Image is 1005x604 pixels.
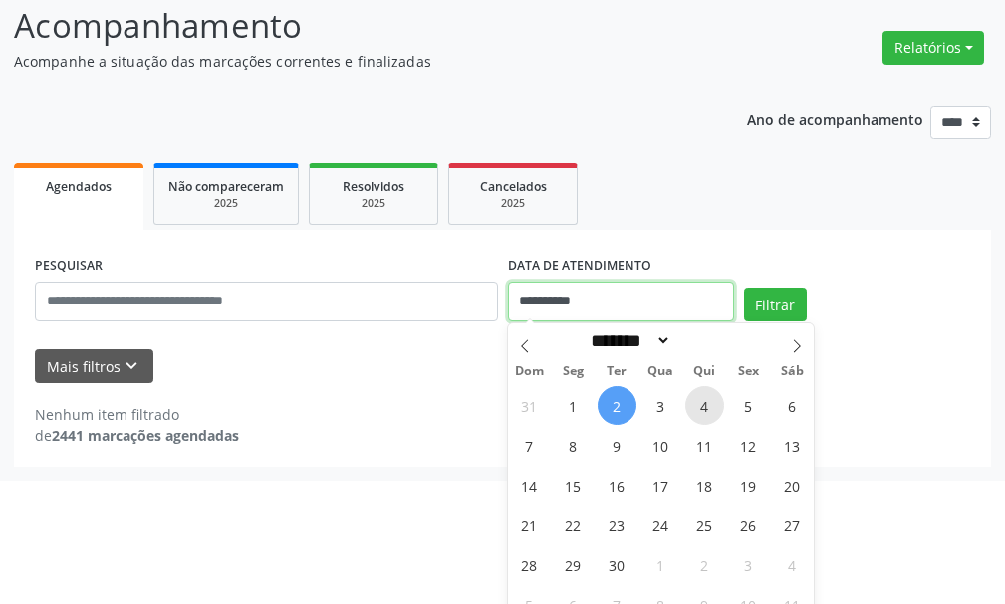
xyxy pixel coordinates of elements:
span: Setembro 22, 2025 [554,505,593,544]
span: Outubro 3, 2025 [729,545,768,584]
span: Seg [551,365,595,378]
span: Resolvidos [343,178,404,195]
span: Setembro 25, 2025 [685,505,724,544]
span: Outubro 2, 2025 [685,545,724,584]
span: Setembro 16, 2025 [598,466,636,504]
span: Qua [638,365,682,378]
span: Setembro 14, 2025 [510,466,549,504]
span: Outubro 1, 2025 [641,545,680,584]
span: Setembro 7, 2025 [510,426,549,465]
span: Setembro 17, 2025 [641,466,680,504]
span: Setembro 2, 2025 [598,386,636,425]
span: Setembro 19, 2025 [729,466,768,504]
span: Setembro 11, 2025 [685,426,724,465]
span: Setembro 4, 2025 [685,386,724,425]
div: 2025 [324,196,423,211]
p: Acompanhamento [14,1,698,51]
span: Agendados [46,178,112,195]
span: Setembro 12, 2025 [729,426,768,465]
span: Setembro 15, 2025 [554,466,593,504]
span: Setembro 29, 2025 [554,545,593,584]
span: Agosto 31, 2025 [510,386,549,425]
label: DATA DE ATENDIMENTO [508,251,651,282]
span: Setembro 21, 2025 [510,505,549,544]
div: 2025 [168,196,284,211]
span: Setembro 24, 2025 [641,505,680,544]
span: Setembro 23, 2025 [598,505,636,544]
strong: 2441 marcações agendadas [52,426,239,445]
span: Setembro 20, 2025 [773,466,812,504]
span: Cancelados [480,178,547,195]
label: PESQUISAR [35,251,103,282]
span: Setembro 8, 2025 [554,426,593,465]
span: Ter [595,365,638,378]
span: Setembro 5, 2025 [729,386,768,425]
span: Setembro 3, 2025 [641,386,680,425]
span: Setembro 18, 2025 [685,466,724,504]
span: Outubro 4, 2025 [773,545,812,584]
span: Sáb [770,365,814,378]
span: Setembro 9, 2025 [598,426,636,465]
select: Month [585,330,672,351]
span: Setembro 26, 2025 [729,505,768,544]
span: Setembro 10, 2025 [641,426,680,465]
p: Ano de acompanhamento [747,106,923,131]
p: Acompanhe a situação das marcações correntes e finalizadas [14,51,698,72]
span: Setembro 28, 2025 [510,545,549,584]
span: Setembro 1, 2025 [554,386,593,425]
span: Dom [508,365,552,378]
span: Setembro 13, 2025 [773,426,812,465]
button: Mais filtroskeyboard_arrow_down [35,349,153,384]
span: Não compareceram [168,178,284,195]
span: Setembro 27, 2025 [773,505,812,544]
span: Qui [682,365,726,378]
span: Setembro 30, 2025 [598,545,636,584]
div: Nenhum item filtrado [35,404,239,425]
span: Sex [726,365,770,378]
button: Filtrar [744,288,807,321]
input: Year [671,330,737,351]
i: keyboard_arrow_down [121,355,142,377]
span: Setembro 6, 2025 [773,386,812,425]
button: Relatórios [882,31,984,65]
div: de [35,425,239,446]
div: 2025 [463,196,563,211]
